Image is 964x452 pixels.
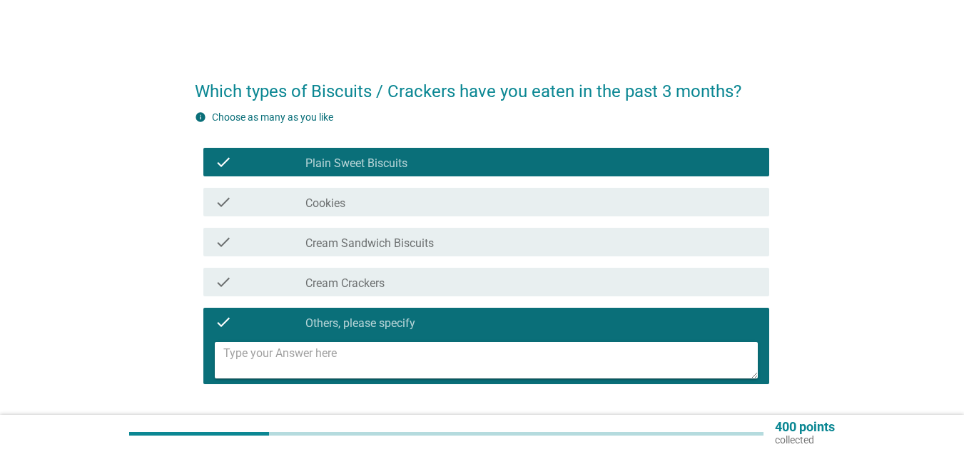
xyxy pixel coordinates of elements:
label: Cream Sandwich Biscuits [305,236,434,251]
i: check [215,313,232,331]
label: Cream Crackers [305,276,385,291]
i: info [195,111,206,123]
p: collected [775,433,835,446]
i: check [215,273,232,291]
label: Others, please specify [305,316,415,331]
label: Choose as many as you like [212,111,333,123]
p: 400 points [775,421,835,433]
i: check [215,194,232,211]
i: check [215,154,232,171]
label: Plain Sweet Biscuits [305,156,407,171]
h2: Which types of Biscuits / Crackers have you eaten in the past 3 months? [195,64,769,104]
i: check [215,233,232,251]
label: Cookies [305,196,345,211]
